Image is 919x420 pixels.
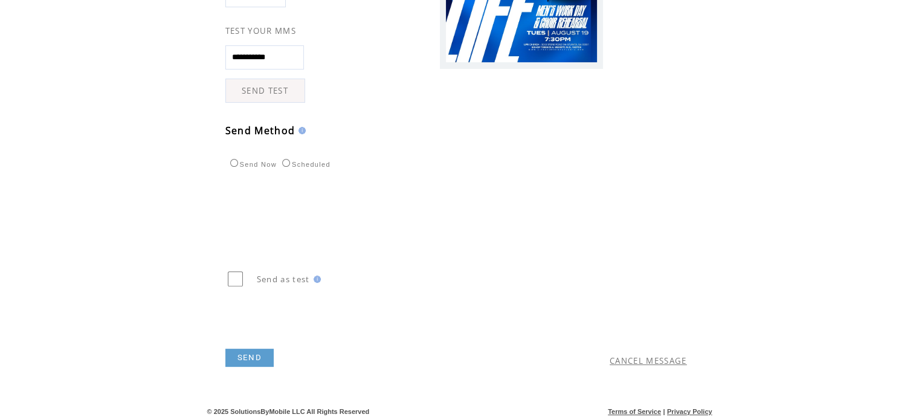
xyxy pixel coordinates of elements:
[310,276,321,283] img: help.gif
[227,161,277,168] label: Send Now
[282,159,290,167] input: Scheduled
[207,408,370,415] span: © 2025 SolutionsByMobile LLC All Rights Reserved
[230,159,238,167] input: Send Now
[257,274,310,285] span: Send as test
[663,408,665,415] span: |
[608,408,661,415] a: Terms of Service
[225,349,274,367] a: SEND
[225,124,295,137] span: Send Method
[225,79,305,103] a: SEND TEST
[667,408,712,415] a: Privacy Policy
[279,161,331,168] label: Scheduled
[225,25,296,36] span: TEST YOUR MMS
[295,127,306,134] img: help.gif
[610,355,687,366] a: CANCEL MESSAGE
